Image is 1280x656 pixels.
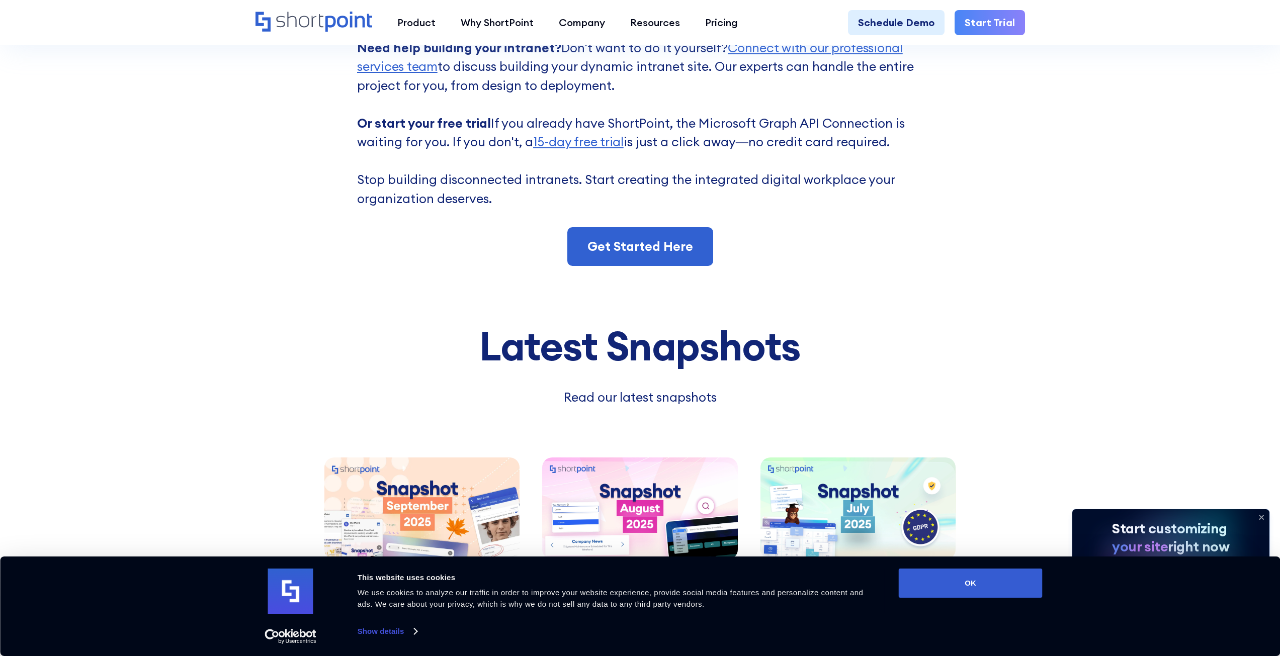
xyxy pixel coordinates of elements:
[618,10,693,35] a: Resources
[754,437,962,592] a: July snapshot
[318,324,962,368] div: Latest Snapshots
[448,10,546,35] a: Why ShortPoint
[318,437,526,592] a: September snapshot
[246,629,334,644] a: Usercentrics Cookiebot - opens in a new window
[705,15,738,30] div: Pricing
[567,227,713,266] a: Get Started Here
[357,115,491,131] strong: Or start your free trial
[536,437,744,592] a: August snapshot
[358,572,876,584] div: This website uses cookies
[461,15,534,30] div: Why ShortPoint
[357,40,561,56] strong: Need help building your intranet?
[358,624,417,639] a: Show details
[357,40,903,75] a: Connect with our professional services team
[255,12,373,33] a: Home
[955,10,1025,35] a: Start Trial
[899,569,1043,598] button: OK
[358,588,864,608] span: We use cookies to analyze our traffic in order to improve your website experience, provide social...
[533,134,624,150] a: 15-day free trial
[397,15,436,30] div: Product
[848,10,945,35] a: Schedule Demo
[630,15,680,30] div: Resources
[546,10,618,35] a: Company
[268,569,313,614] img: logo
[385,10,448,35] a: Product
[693,10,750,35] a: Pricing
[442,388,839,407] p: Read our latest snapshots
[559,15,605,30] div: Company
